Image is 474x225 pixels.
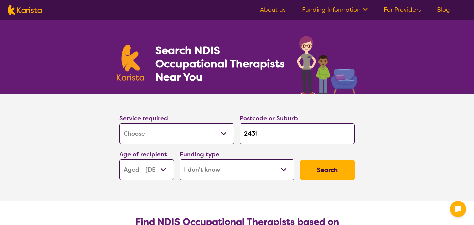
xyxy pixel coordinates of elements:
[155,44,285,84] h1: Search NDIS Occupational Therapists Near You
[297,36,357,94] img: occupational-therapy
[117,45,144,81] img: Karista logo
[300,160,355,180] button: Search
[437,6,450,14] a: Blog
[119,114,168,122] label: Service required
[260,6,286,14] a: About us
[302,6,368,14] a: Funding Information
[240,123,355,144] input: Type
[8,5,42,15] img: Karista logo
[119,150,167,158] label: Age of recipient
[180,150,219,158] label: Funding type
[384,6,421,14] a: For Providers
[240,114,298,122] label: Postcode or Suburb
